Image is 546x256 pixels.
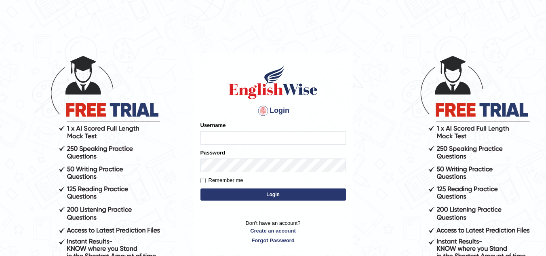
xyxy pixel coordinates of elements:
[200,227,346,235] a: Create an account
[200,176,243,184] label: Remember me
[200,188,346,201] button: Login
[200,237,346,244] a: Forgot Password
[227,64,319,100] img: Logo of English Wise sign in for intelligent practice with AI
[200,219,346,244] p: Don't have an account?
[200,178,206,183] input: Remember me
[200,104,346,117] h4: Login
[200,149,225,157] label: Password
[200,121,226,129] label: Username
